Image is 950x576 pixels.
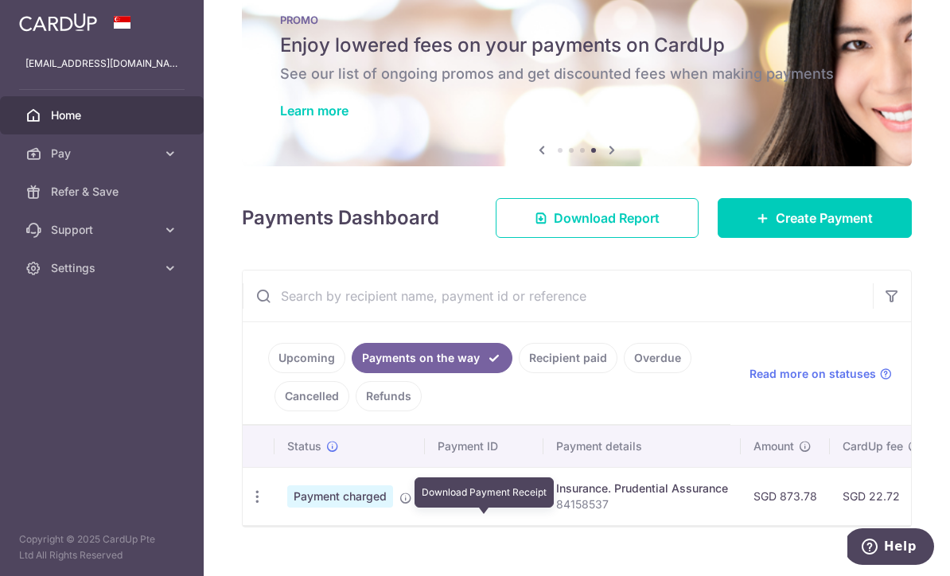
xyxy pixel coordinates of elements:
span: Support [51,222,156,238]
span: Create Payment [776,208,873,228]
img: CardUp [19,13,97,32]
h4: Payments Dashboard [242,204,439,232]
span: Pay [51,146,156,162]
span: Payment charged [287,485,393,508]
span: Read more on statuses [749,366,876,382]
h5: Enjoy lowered fees on your payments on CardUp [280,33,874,58]
td: SGD 873.78 [741,467,830,525]
p: [EMAIL_ADDRESS][DOMAIN_NAME] [25,56,178,72]
span: Refer & Save [51,184,156,200]
a: Learn more [280,103,348,119]
h6: See our list of ongoing promos and get discounted fees when making payments [280,64,874,84]
p: PROMO [280,14,874,26]
iframe: Opens a widget where you can find more information [847,528,934,568]
span: CardUp fee [843,438,903,454]
a: Payments on the way [352,343,512,373]
input: Search by recipient name, payment id or reference [243,270,873,321]
span: Settings [51,260,156,276]
a: Download Report [496,198,699,238]
th: Payment details [543,426,741,467]
a: Read more on statuses [749,366,892,382]
th: Payment ID [425,426,543,467]
td: SGD 22.72 [830,467,933,525]
a: Cancelled [274,381,349,411]
a: Overdue [624,343,691,373]
a: Upcoming [268,343,345,373]
a: Recipient paid [519,343,617,373]
div: Download Payment Receipt [415,477,554,508]
div: Insurance. Prudential Assurance [556,481,728,496]
p: 84158537 [556,496,728,512]
span: Amount [753,438,794,454]
a: Refunds [356,381,422,411]
span: Home [51,107,156,123]
span: Status [287,438,321,454]
span: Download Report [554,208,660,228]
a: Create Payment [718,198,912,238]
